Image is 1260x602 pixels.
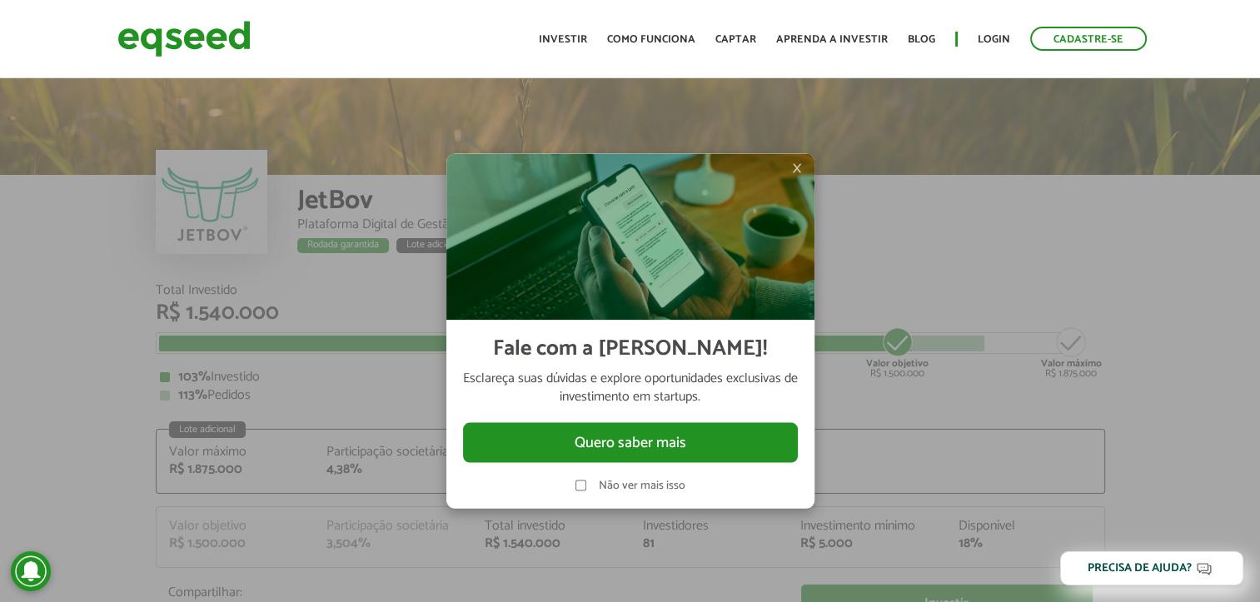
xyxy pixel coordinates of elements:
img: EqSeed [117,17,251,61]
h2: Fale com a [PERSON_NAME]! [493,336,767,361]
a: Cadastre-se [1030,27,1147,51]
a: Investir [539,34,587,45]
a: Login [978,34,1010,45]
span: × [792,157,802,177]
a: Blog [908,34,935,45]
a: Como funciona [607,34,695,45]
a: Aprenda a investir [776,34,888,45]
button: Quero saber mais [463,423,798,463]
label: Não ver mais isso [599,480,685,491]
p: Esclareça suas dúvidas e explore oportunidades exclusivas de investimento em startups. [463,369,798,406]
a: Captar [715,34,756,45]
img: Imagem celular [446,153,814,320]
